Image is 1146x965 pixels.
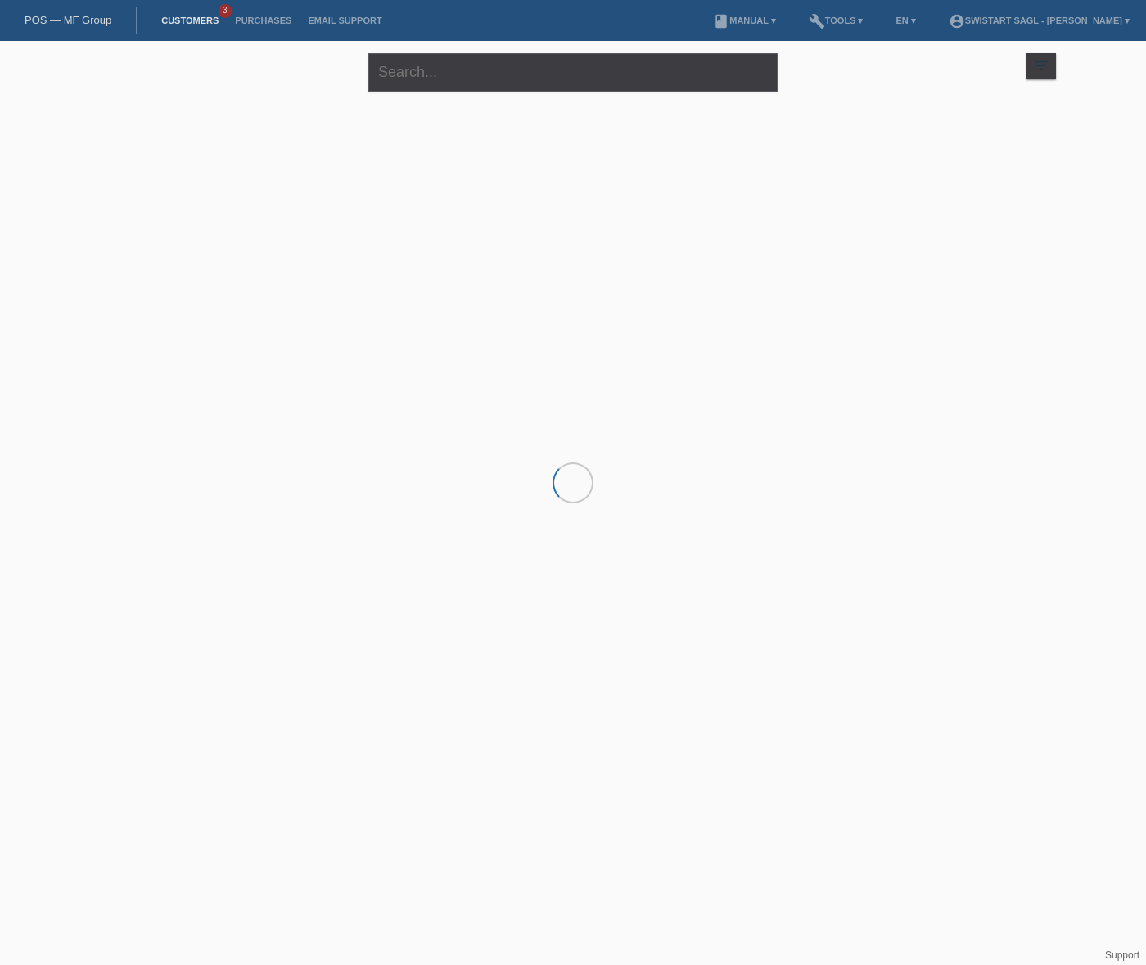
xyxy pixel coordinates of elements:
a: Purchases [227,16,300,25]
a: EN ▾ [888,16,924,25]
a: bookManual ▾ [705,16,784,25]
a: POS — MF Group [25,14,111,26]
input: Search... [368,53,778,92]
i: book [713,13,729,29]
i: account_circle [949,13,965,29]
i: build [809,13,825,29]
span: 3 [219,4,232,18]
a: Customers [153,16,227,25]
i: filter_list [1032,56,1050,74]
a: Support [1105,949,1139,961]
a: buildTools ▾ [801,16,872,25]
a: account_circleSwistart Sagl - [PERSON_NAME] ▾ [941,16,1138,25]
a: Email Support [300,16,390,25]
